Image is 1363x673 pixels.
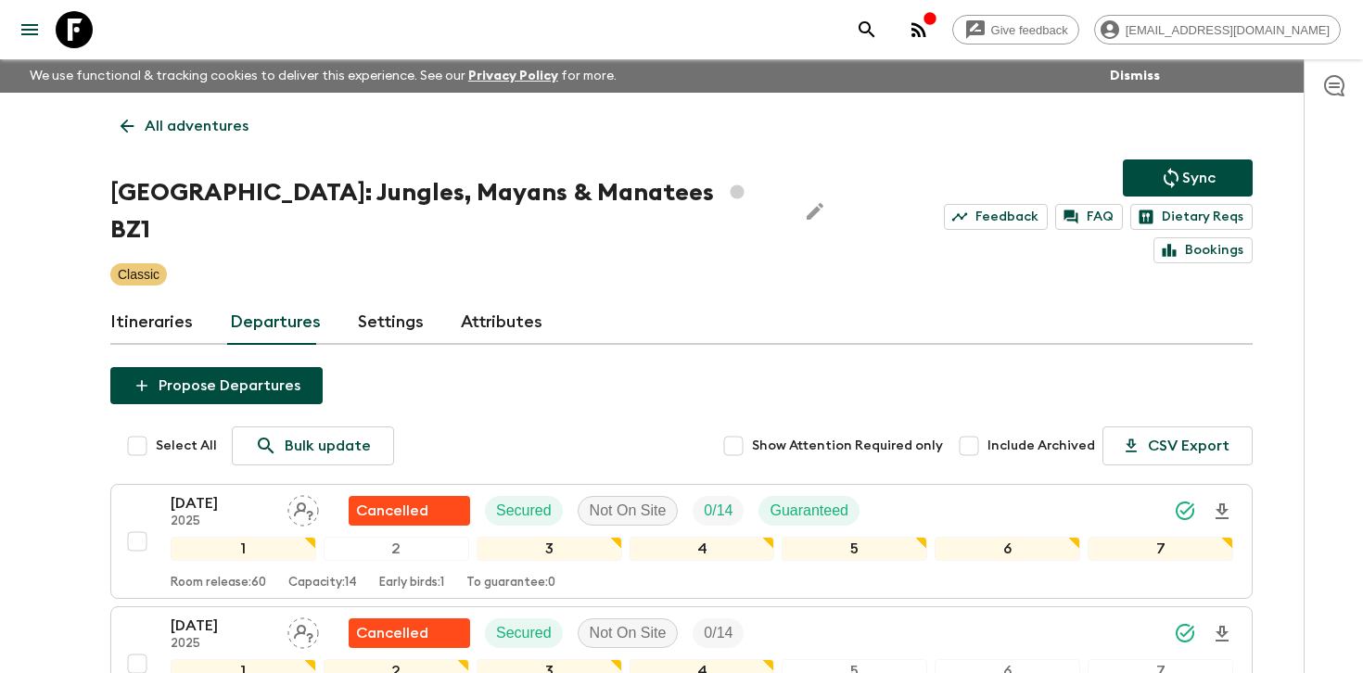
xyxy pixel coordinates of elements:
[468,70,558,83] a: Privacy Policy
[356,500,428,522] p: Cancelled
[770,500,848,522] p: Guaranteed
[590,622,667,644] p: Not On Site
[704,500,732,522] p: 0 / 14
[704,622,732,644] p: 0 / 14
[848,11,885,48] button: search adventures
[461,300,542,345] a: Attributes
[578,496,679,526] div: Not On Site
[118,265,159,284] p: Classic
[171,537,316,561] div: 1
[1055,204,1123,230] a: FAQ
[171,615,273,637] p: [DATE]
[287,623,319,638] span: Assign pack leader
[693,618,744,648] div: Trip Fill
[230,300,321,345] a: Departures
[590,500,667,522] p: Not On Site
[987,437,1095,455] span: Include Archived
[1115,23,1340,37] span: [EMAIL_ADDRESS][DOMAIN_NAME]
[796,174,834,248] button: Edit Adventure Title
[1102,426,1253,465] button: CSV Export
[466,576,555,590] p: To guarantee: 0
[110,108,259,145] a: All adventures
[324,537,469,561] div: 2
[578,618,679,648] div: Not On Site
[110,174,782,248] h1: [GEOGRAPHIC_DATA]: Jungles, Mayans & Manatees BZ1
[171,492,273,514] p: [DATE]
[110,484,1253,599] button: [DATE]2025Assign pack leaderFlash Pack cancellationSecuredNot On SiteTrip FillGuaranteed1234567Ro...
[1211,501,1233,523] svg: Download Onboarding
[171,637,273,652] p: 2025
[1123,159,1253,197] button: Sync adventure departures to the booking engine
[952,15,1079,44] a: Give feedback
[485,618,563,648] div: Secured
[1174,622,1196,644] svg: Synced Successfully
[379,576,444,590] p: Early birds: 1
[22,59,624,93] p: We use functional & tracking cookies to deliver this experience. See our for more.
[349,496,470,526] div: Flash Pack cancellation
[752,437,943,455] span: Show Attention Required only
[1130,204,1253,230] a: Dietary Reqs
[477,537,622,561] div: 3
[1211,623,1233,645] svg: Download Onboarding
[110,367,323,404] button: Propose Departures
[630,537,775,561] div: 4
[349,618,470,648] div: Flash Pack cancellation
[11,11,48,48] button: menu
[693,496,744,526] div: Trip Fill
[171,576,266,590] p: Room release: 60
[944,204,1048,230] a: Feedback
[1174,500,1196,522] svg: Synced Successfully
[145,115,248,137] p: All adventures
[496,500,552,522] p: Secured
[358,300,424,345] a: Settings
[171,514,273,529] p: 2025
[287,501,319,515] span: Assign pack leader
[1088,537,1233,561] div: 7
[981,23,1078,37] span: Give feedback
[1094,15,1341,44] div: [EMAIL_ADDRESS][DOMAIN_NAME]
[110,300,193,345] a: Itineraries
[782,537,927,561] div: 5
[288,576,357,590] p: Capacity: 14
[232,426,394,465] a: Bulk update
[285,435,371,457] p: Bulk update
[356,622,428,644] p: Cancelled
[485,496,563,526] div: Secured
[1182,167,1216,189] p: Sync
[496,622,552,644] p: Secured
[156,437,217,455] span: Select All
[1153,237,1253,263] a: Bookings
[1105,63,1165,89] button: Dismiss
[935,537,1080,561] div: 6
